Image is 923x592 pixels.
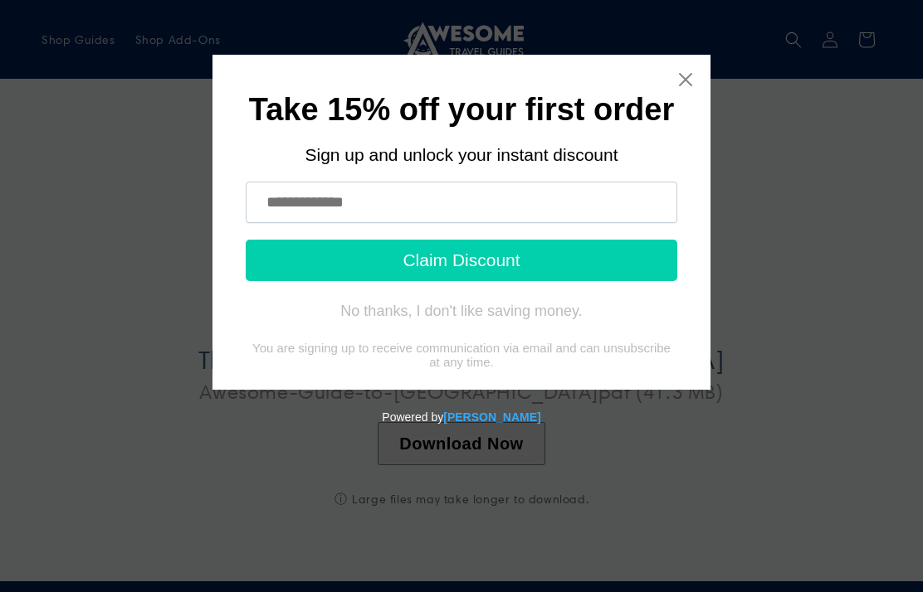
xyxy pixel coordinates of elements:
[246,145,677,165] div: Sign up and unlock your instant discount
[246,341,677,369] div: You are signing up to receive communication via email and can unsubscribe at any time.
[340,303,582,319] div: No thanks, I don't like saving money.
[677,71,694,88] a: Close widget
[443,410,540,424] a: Powered by Tydal
[246,240,677,281] button: Claim Discount
[246,96,677,124] h1: Take 15% off your first order
[7,390,916,444] div: Powered by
